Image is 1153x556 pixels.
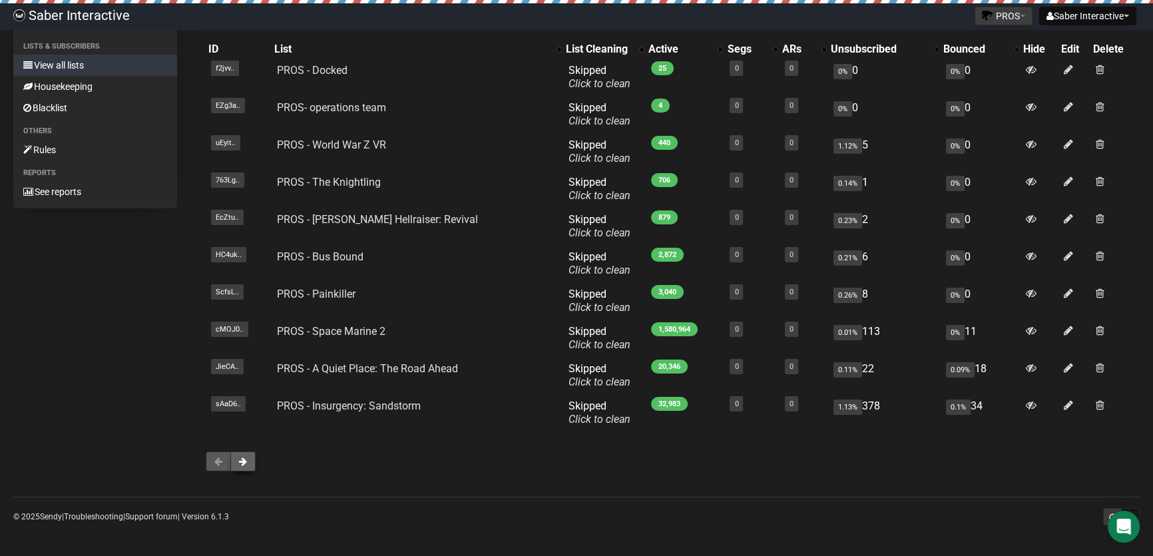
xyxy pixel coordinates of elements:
td: 34 [941,394,1021,431]
a: 0 [790,101,794,110]
a: Click to clean [569,413,630,425]
a: Click to clean [569,152,630,164]
span: 32,983 [651,397,688,411]
li: Lists & subscribers [13,39,177,55]
a: 0 [790,64,794,73]
th: Bounced: No sort applied, activate to apply an ascending sort [941,40,1021,59]
th: Edit: No sort applied, sorting is disabled [1058,40,1090,59]
button: PROS [975,7,1033,25]
td: 0 [828,96,941,133]
a: 0 [734,362,738,371]
span: 440 [651,136,678,150]
a: Click to clean [569,77,630,90]
a: 0 [734,213,738,222]
a: 0 [790,250,794,259]
li: Others [13,123,177,139]
span: 0% [833,64,852,79]
span: JieCA.. [211,359,244,374]
span: sAaD6.. [211,396,246,412]
div: ARs [782,43,815,56]
span: 706 [651,173,678,187]
span: 0% [946,325,965,340]
span: 1,580,964 [651,322,698,336]
td: 113 [828,320,941,357]
a: Rules [13,139,177,160]
span: Skipped [569,362,630,388]
a: Support forum [125,512,178,521]
div: Hide [1023,43,1055,56]
span: 0.21% [833,250,862,266]
a: Housekeeping [13,76,177,97]
li: Reports [13,165,177,181]
p: © 2025 | | | Version 6.1.3 [13,509,229,524]
td: 11 [941,320,1021,357]
span: EcZtu.. [211,210,244,225]
a: 0 [790,288,794,296]
a: 0 [790,400,794,408]
a: PROS - World War Z VR [277,139,386,151]
span: Skipped [569,64,630,90]
td: 5 [828,133,941,170]
span: 0.09% [946,362,975,378]
span: 1.13% [833,400,862,415]
a: 0 [790,213,794,222]
span: 763Lg.. [211,172,244,188]
span: 0.14% [833,176,862,191]
span: 0% [946,176,965,191]
a: 0 [734,176,738,184]
span: 4 [651,99,670,113]
span: Skipped [569,288,630,314]
span: ScfsL.. [211,284,244,300]
a: 0 [734,101,738,110]
td: 0 [828,59,941,96]
a: PROS - A Quiet Place: The Road Ahead [277,362,458,375]
a: 0 [790,325,794,334]
a: 0 [734,288,738,296]
td: 22 [828,357,941,394]
a: Click to clean [569,338,630,351]
a: PROS - Painkiller [277,288,355,300]
a: Click to clean [569,226,630,239]
td: 8 [828,282,941,320]
td: 0 [941,170,1021,208]
span: 0.23% [833,213,862,228]
a: Troubleshooting [64,512,123,521]
button: Saber Interactive [1039,7,1136,25]
span: uEyit.. [211,135,240,150]
a: 0 [734,139,738,147]
span: 3,040 [651,285,684,299]
th: Unsubscribed: No sort applied, activate to apply an ascending sort [828,40,941,59]
span: 2,872 [651,248,684,262]
a: Sendy [40,512,62,521]
a: 0 [734,325,738,334]
a: Click to clean [569,189,630,202]
div: Segs [727,43,766,56]
span: 0% [833,101,852,117]
a: Click to clean [569,115,630,127]
th: Hide: No sort applied, sorting is disabled [1021,40,1058,59]
th: ARs: No sort applied, activate to apply an ascending sort [780,40,828,59]
a: 0 [734,250,738,259]
span: Skipped [569,176,630,202]
img: ec1bccd4d48495f5e7d53d9a520ba7e5 [13,9,25,21]
a: View all lists [13,55,177,76]
td: 0 [941,282,1021,320]
a: PROS - [PERSON_NAME] Hellraiser: Revival [277,213,478,226]
td: 6 [828,245,941,282]
span: HC4uk.. [211,247,246,262]
td: 378 [828,394,941,431]
a: PROS - The Knightling [277,176,381,188]
span: 25 [651,61,674,75]
th: List Cleaning: No sort applied, activate to apply an ascending sort [563,40,646,59]
td: 0 [941,133,1021,170]
div: Edit [1060,43,1087,56]
a: 0 [734,400,738,408]
div: List Cleaning [566,43,632,56]
span: Skipped [569,400,630,425]
div: Active [648,43,711,56]
span: 879 [651,210,678,224]
span: 20,346 [651,360,688,374]
td: 0 [941,96,1021,133]
div: List [274,43,550,56]
div: Bounced [943,43,1007,56]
